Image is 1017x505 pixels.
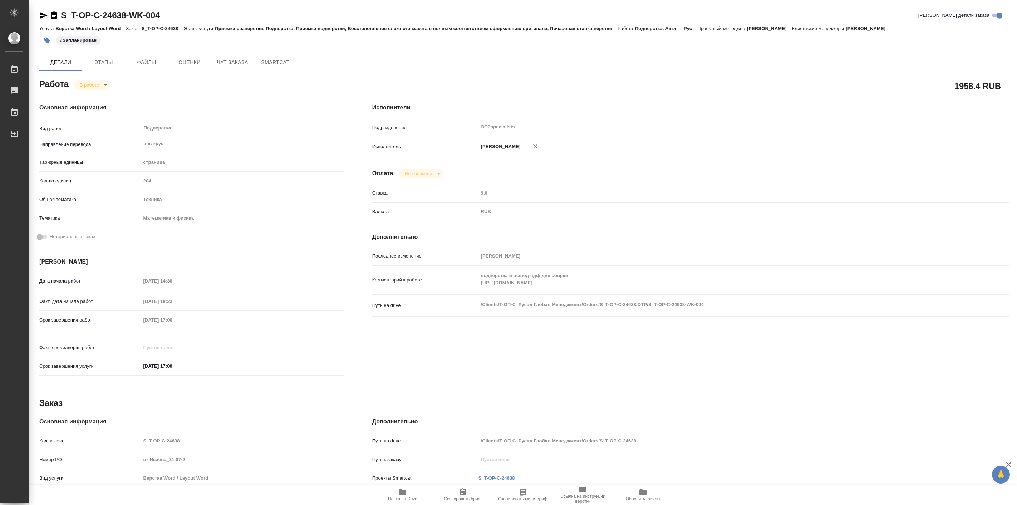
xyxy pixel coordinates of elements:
[626,496,660,501] span: Обновить файлы
[172,58,207,67] span: Оценки
[39,278,141,285] p: Дата начала работ
[39,258,344,266] h4: [PERSON_NAME]
[372,252,478,260] p: Последнее изменение
[39,475,141,482] p: Вид услуги
[74,80,110,90] div: В работе
[39,215,141,222] p: Тематика
[55,26,126,31] p: Верстка Word / Layout Word
[141,342,203,353] input: Пустое поле
[39,298,141,305] p: Факт. дата начала работ
[39,11,48,20] button: Скопировать ссылку для ЯМессенджера
[372,233,1009,241] h4: Дополнительно
[258,58,293,67] span: SmartCat
[372,456,478,463] p: Путь к заказу
[78,82,101,88] button: В работе
[39,397,63,409] h2: Заказ
[39,26,55,31] p: Услуга
[478,270,956,289] textarea: подверстка и вывод пдф для сборки [URL][DOMAIN_NAME]
[61,10,160,20] a: S_T-OP-C-24638-WK-004
[478,188,956,198] input: Пустое поле
[995,467,1007,482] span: 🙏
[141,193,344,206] div: Техника
[635,26,698,31] p: Подверстка, Англ → Рус
[372,475,478,482] p: Проекты Smartcat
[39,77,69,90] h2: Работа
[527,138,543,154] button: Удалить исполнителя
[50,233,95,240] span: Нотариальный заказ
[141,315,203,325] input: Пустое поле
[39,103,344,112] h4: Основная информация
[39,159,141,166] p: Тарифные единицы
[141,296,203,307] input: Пустое поле
[747,26,792,31] p: [PERSON_NAME]
[141,454,344,465] input: Пустое поле
[39,177,141,185] p: Кол-во единиц
[478,143,521,150] p: [PERSON_NAME]
[493,485,553,505] button: Скопировать мини-бриф
[372,208,478,215] p: Валюта
[39,317,141,324] p: Срок завершения работ
[373,485,433,505] button: Папка на Drive
[39,437,141,445] p: Код заказа
[129,58,164,67] span: Файлы
[215,26,618,31] p: Приемка разверстки, Подверстка, Приемка подверстки, Восстановление сложного макета с полным соотв...
[141,361,203,371] input: ✎ Введи что-нибудь
[372,276,478,284] p: Комментарий к работе
[444,496,481,501] span: Скопировать бриф
[372,143,478,150] p: Исполнитель
[918,12,989,19] span: [PERSON_NAME] детали заказа
[992,466,1010,484] button: 🙏
[478,299,956,311] textarea: /Clients/Т-ОП-С_Русал Глобал Менеджмент/Orders/S_T-OP-C-24638/DTP/S_T-OP-C-24638-WK-004
[142,26,183,31] p: S_T-OP-C-24638
[402,171,434,177] button: Не оплачена
[55,37,102,43] span: Запланирован
[388,496,417,501] span: Папка на Drive
[372,417,1009,426] h4: Дополнительно
[372,169,393,178] h4: Оплата
[478,436,956,446] input: Пустое поле
[39,33,55,48] button: Добавить тэг
[141,176,344,186] input: Пустое поле
[399,169,443,178] div: В работе
[50,11,58,20] button: Скопировать ссылку
[39,344,141,351] p: Факт. срок заверш. работ
[87,58,121,67] span: Этапы
[792,26,846,31] p: Клиентские менеджеры
[433,485,493,505] button: Скопировать бриф
[39,125,141,132] p: Вид работ
[60,37,97,44] p: #Запланирован
[372,103,1009,112] h4: Исполнители
[372,124,478,131] p: Подразделение
[39,141,141,148] p: Направление перевода
[126,26,142,31] p: Заказ:
[141,156,344,168] div: страница
[183,26,215,31] p: Этапы услуги
[39,363,141,370] p: Срок завершения услуги
[372,302,478,309] p: Путь на drive
[372,437,478,445] p: Путь на drive
[44,58,78,67] span: Детали
[478,251,956,261] input: Пустое поле
[954,80,1001,92] h2: 1958.4 RUB
[553,485,613,505] button: Ссылка на инструкции верстки
[372,190,478,197] p: Ставка
[215,58,250,67] span: Чат заказа
[613,485,673,505] button: Обновить файлы
[557,494,609,504] span: Ссылка на инструкции верстки
[39,417,344,426] h4: Основная информация
[141,436,344,446] input: Пустое поле
[39,196,141,203] p: Общая тематика
[141,276,203,286] input: Пустое поле
[39,456,141,463] p: Номер РО
[141,212,344,224] div: Математика и физика
[478,206,956,218] div: RUB
[697,26,747,31] p: Проектный менеджер
[498,496,547,501] span: Скопировать мини-бриф
[478,475,515,481] a: S_T-OP-C-24638
[141,473,344,483] input: Пустое поле
[618,26,635,31] p: Работа
[478,454,956,465] input: Пустое поле
[846,26,891,31] p: [PERSON_NAME]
